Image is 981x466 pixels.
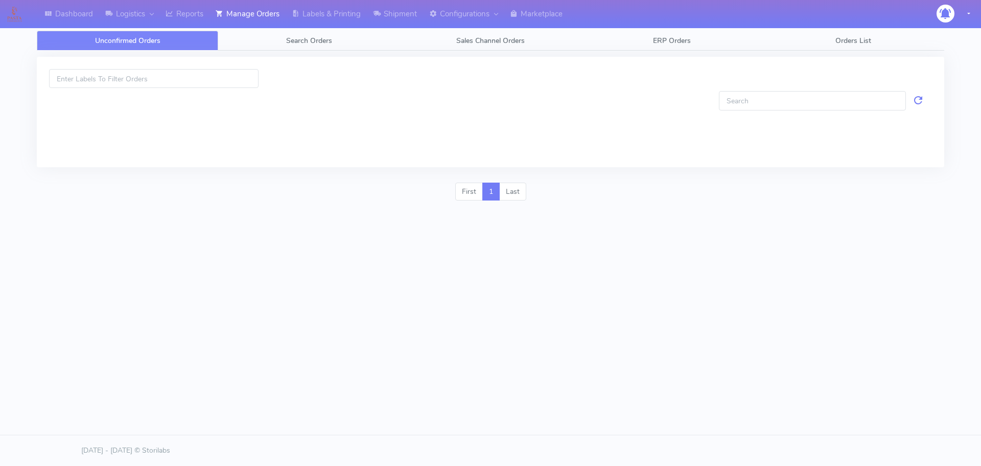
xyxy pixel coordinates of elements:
[456,36,525,46] span: Sales Channel Orders
[37,31,944,51] ul: Tabs
[835,36,871,46] span: Orders List
[719,91,906,110] input: Search
[95,36,160,46] span: Unconfirmed Orders
[286,36,332,46] span: Search Orders
[49,69,259,88] input: Enter Labels To Filter Orders
[482,183,500,201] a: 1
[653,36,691,46] span: ERP Orders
